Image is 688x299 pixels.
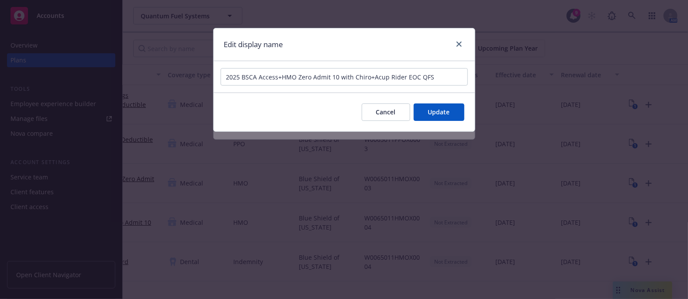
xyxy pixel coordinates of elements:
button: Cancel [362,103,410,121]
span: Update [428,108,450,116]
a: close [454,39,464,49]
button: Update [414,103,464,121]
span: Cancel [376,108,396,116]
h1: Edit display name [224,39,283,50]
